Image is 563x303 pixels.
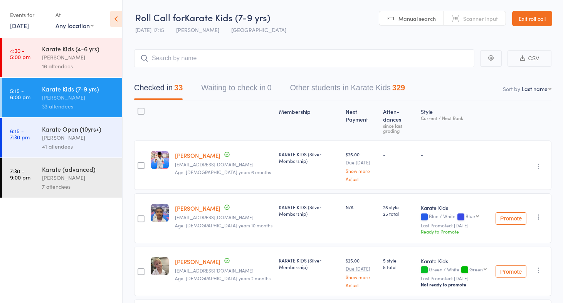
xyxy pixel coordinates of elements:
[346,160,377,165] small: Due [DATE]
[42,102,116,111] div: 33 attendees
[466,213,475,218] div: Blue
[42,165,116,173] div: Karate (advanced)
[42,44,116,53] div: Karate Kids (4-6 yrs)
[512,11,552,26] a: Exit roll call
[151,151,169,169] img: image1754454475.png
[2,118,122,157] a: 6:15 -7:30 pmKarate Open (10yrs+)[PERSON_NAME]41 attendees
[42,53,116,62] div: [PERSON_NAME]
[135,11,185,24] span: Roll Call for
[231,26,286,34] span: [GEOGRAPHIC_DATA]
[175,257,220,266] a: [PERSON_NAME]
[2,38,122,77] a: 4:30 -5:00 pmKarate Kids (4-6 yrs)[PERSON_NAME]16 attendees
[421,213,489,220] div: Blue / White
[42,85,116,93] div: Karate Kids (7-9 yrs)
[174,83,183,92] div: 33
[175,268,273,273] small: esbellingan@gmail.com
[151,257,169,275] img: image1719990982.png
[508,50,551,67] button: CSV
[421,115,489,120] div: Current / Next Rank
[175,169,271,175] span: Age: [DEMOGRAPHIC_DATA] years 6 months
[383,204,415,210] span: 25 style
[346,266,377,271] small: Due [DATE]
[383,264,415,270] span: 5 total
[421,276,489,281] small: Last Promoted: [DATE]
[176,26,219,34] span: [PERSON_NAME]
[10,88,30,100] time: 5:15 - 6:00 pm
[175,222,272,229] span: Age: [DEMOGRAPHIC_DATA] years 10 months
[42,125,116,133] div: Karate Open (10yrs+)
[392,83,405,92] div: 329
[398,15,436,22] span: Manual search
[175,275,271,281] span: Age: [DEMOGRAPHIC_DATA] years 2 months
[42,182,116,191] div: 7 attendees
[421,281,489,288] div: Not ready to promote
[346,151,377,181] div: $25.00
[175,162,273,167] small: anandrecit2005@gmail.com
[418,104,492,137] div: Style
[421,151,489,157] div: -
[346,168,377,173] a: Show more
[135,26,164,34] span: [DATE] 17:15
[279,257,339,270] div: KARATE KIDS (Silver Membership)
[42,62,116,71] div: 16 attendees
[10,47,30,60] time: 4:30 - 5:00 pm
[346,257,377,288] div: $25.00
[134,49,474,67] input: Search by name
[42,173,116,182] div: [PERSON_NAME]
[421,267,489,273] div: Green / White
[503,85,520,93] label: Sort by
[421,204,489,212] div: Karate Kids
[380,104,418,137] div: Atten­dances
[522,85,548,93] div: Last name
[469,267,483,272] div: Green
[10,8,48,21] div: Events for
[421,257,489,265] div: Karate Kids
[346,283,377,288] a: Adjust
[383,123,415,133] div: since last grading
[346,204,377,210] div: N/A
[201,80,271,100] button: Waiting to check in0
[151,204,169,222] img: image1679468400.png
[463,15,498,22] span: Scanner input
[42,133,116,142] div: [PERSON_NAME]
[55,21,94,30] div: Any location
[421,228,489,235] div: Ready to Promote
[175,215,273,220] small: Sumedhabanwala@gmail.com
[343,104,380,137] div: Next Payment
[134,80,183,100] button: Checked in33
[421,223,489,228] small: Last Promoted: [DATE]
[383,257,415,264] span: 5 style
[2,158,122,198] a: 7:30 -9:00 pmKarate (advanced)[PERSON_NAME]7 attendees
[496,265,526,278] button: Promote
[496,212,526,225] button: Promote
[10,21,29,30] a: [DATE]
[10,128,30,140] time: 6:15 - 7:30 pm
[42,142,116,151] div: 41 attendees
[10,168,30,180] time: 7:30 - 9:00 pm
[175,204,220,212] a: [PERSON_NAME]
[290,80,405,100] button: Other students in Karate Kids329
[346,176,377,181] a: Adjust
[185,11,270,24] span: Karate Kids (7-9 yrs)
[279,204,339,217] div: KARATE KIDS (Silver Membership)
[276,104,343,137] div: Membership
[55,8,94,21] div: At
[383,210,415,217] span: 25 total
[175,151,220,159] a: [PERSON_NAME]
[346,274,377,279] a: Show more
[2,78,122,117] a: 5:15 -6:00 pmKarate Kids (7-9 yrs)[PERSON_NAME]33 attendees
[42,93,116,102] div: [PERSON_NAME]
[383,151,415,157] div: -
[279,151,339,164] div: KARATE KIDS (Silver Membership)
[267,83,271,92] div: 0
